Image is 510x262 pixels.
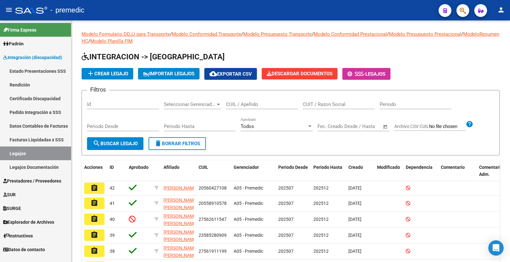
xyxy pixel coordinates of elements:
mat-icon: person [497,6,505,14]
span: Periodo Hasta [313,165,342,170]
mat-icon: menu [5,6,13,14]
span: 202507 [278,233,294,238]
span: 27561911199 [199,249,227,254]
button: Descargar Documentos [262,68,338,79]
span: [PERSON_NAME] [PERSON_NAME] [164,245,198,258]
span: [PERSON_NAME] [164,185,198,191]
span: A05 - Premedic [234,185,263,191]
span: - [347,71,365,77]
span: Seleccionar Gerenciador [164,101,215,107]
span: Buscar Legajo [93,141,138,146]
span: Instructivos [3,232,33,239]
span: Padrón [3,40,24,47]
span: CUIL [199,165,208,170]
button: -Legajos [342,68,390,80]
span: Modificado [377,165,400,170]
span: 202512 [313,233,329,238]
mat-icon: search [93,139,100,147]
span: INTEGRACION -> [GEOGRAPHIC_DATA] [82,52,225,61]
span: Descargar Documentos [267,71,332,77]
span: [DATE] [348,249,361,254]
span: Gerenciador [234,165,259,170]
mat-icon: assignment [91,247,98,255]
span: 202507 [278,201,294,206]
span: A05 - Premedic [234,217,263,222]
span: [DATE] [348,185,361,191]
span: SURGE [3,205,21,212]
datatable-header-cell: Comentario [438,161,477,182]
span: A05 - Premedic [234,249,263,254]
span: 42 [110,185,115,191]
span: Comentario [441,165,465,170]
mat-icon: cloud_download [209,70,217,78]
datatable-header-cell: Acciones [82,161,107,182]
span: 41 [110,201,115,206]
a: Modelo Presupuesto Transporte [243,31,312,37]
span: [PERSON_NAME] [PERSON_NAME] [164,198,198,210]
span: Aprobado [129,165,149,170]
a: Modelo Presupuesto Prestacional [389,31,461,37]
datatable-header-cell: Periodo Desde [276,161,311,182]
span: 202507 [278,249,294,254]
span: Creado [348,165,363,170]
mat-icon: assignment [91,184,98,192]
span: Periodo Desde [278,165,308,170]
mat-icon: assignment [91,199,98,207]
span: Datos de contacto [3,246,45,253]
span: 202512 [313,249,329,254]
span: Firma Express [3,26,36,34]
a: Modelo Conformidad Transporte [172,31,241,37]
span: [PERSON_NAME] [PERSON_NAME] [164,213,198,226]
h3: Filtros [87,85,109,94]
span: 40 [110,217,115,222]
span: Legajos [365,71,385,77]
span: 202507 [278,185,294,191]
button: Buscar Legajo [87,137,143,150]
span: SUR [3,191,16,198]
datatable-header-cell: Gerenciador [231,161,276,182]
span: [DATE] [348,217,361,222]
a: Modelo Formulario DDJJ para Transporte [82,31,170,37]
mat-icon: help [466,120,473,128]
span: Prestadores / Proveedores [3,177,61,184]
span: A05 - Premedic [234,233,263,238]
datatable-header-cell: CUIL [196,161,231,182]
datatable-header-cell: Creado [346,161,375,182]
input: Archivo CSV CUIL [429,124,466,130]
span: Todos [241,124,254,129]
div: Open Intercom Messenger [488,240,504,256]
button: Crear Legajo [82,68,133,79]
span: 202512 [313,185,329,191]
span: Afiliado [164,165,179,170]
span: Comentario Adm. [479,165,503,177]
span: Borrar Filtros [154,141,200,146]
span: 202507 [278,217,294,222]
input: Start date [317,124,338,129]
a: Modelo Conformidad Prestacional [314,31,387,37]
span: [DATE] [348,201,361,206]
span: Exportar CSV [209,71,252,77]
span: Explorador de Archivos [3,219,54,226]
button: Open calendar [382,123,389,131]
datatable-header-cell: ID [107,161,126,182]
button: Exportar CSV [204,68,257,80]
span: [PERSON_NAME] [PERSON_NAME] [164,229,198,242]
span: ID [110,165,114,170]
span: 20560427108 [199,185,227,191]
span: - premedic [50,3,84,17]
span: [DATE] [348,233,361,238]
mat-icon: add [87,70,94,77]
span: 23585280909 [199,233,227,238]
a: Modelo Planilla FIM [90,38,133,44]
span: Acciones [84,165,103,170]
span: 38 [110,249,115,254]
datatable-header-cell: Periodo Hasta [311,161,346,182]
span: Archivo CSV CUIL [394,124,429,129]
mat-icon: assignment [91,215,98,223]
span: Dependencia [406,165,433,170]
span: 202512 [313,217,329,222]
span: 39 [110,233,115,238]
mat-icon: assignment [91,231,98,239]
mat-icon: delete [154,139,162,147]
input: End date [344,124,375,129]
